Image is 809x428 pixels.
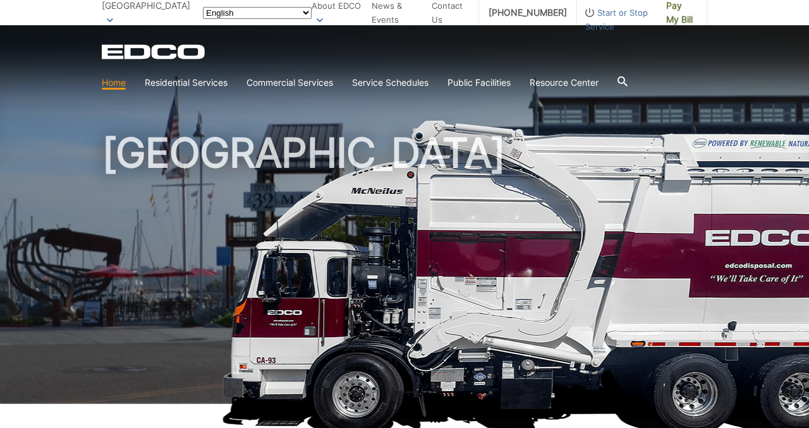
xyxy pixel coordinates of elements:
[145,76,228,90] a: Residential Services
[102,44,207,59] a: EDCD logo. Return to the homepage.
[102,133,707,410] h1: [GEOGRAPHIC_DATA]
[203,7,312,19] select: Select a language
[246,76,333,90] a: Commercial Services
[102,76,126,90] a: Home
[530,76,599,90] a: Resource Center
[352,76,429,90] a: Service Schedules
[447,76,511,90] a: Public Facilities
